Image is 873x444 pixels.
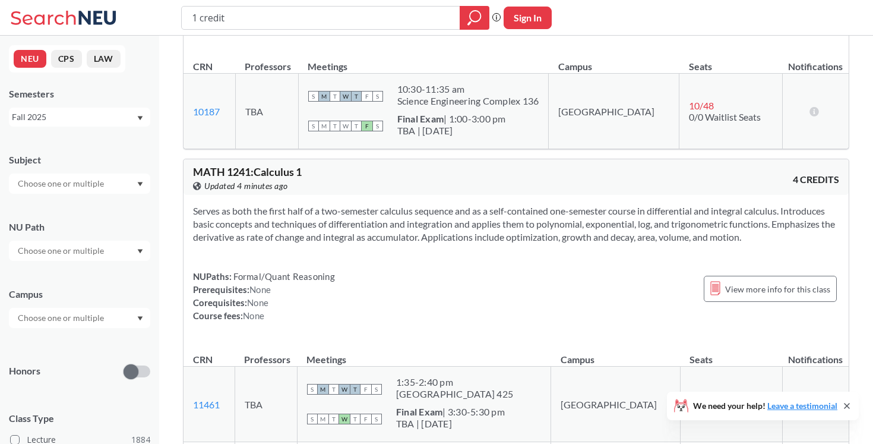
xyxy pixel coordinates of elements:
[351,91,362,102] span: T
[12,111,136,124] div: Fall 2025
[12,311,112,325] input: Choose one or multiple
[549,74,679,149] td: [GEOGRAPHIC_DATA]
[371,414,382,424] span: S
[339,384,350,395] span: W
[137,182,143,187] svg: Dropdown arrow
[372,121,383,131] span: S
[397,125,506,137] div: TBA | [DATE]
[318,384,328,395] span: M
[551,367,681,442] td: [GEOGRAPHIC_DATA]
[551,341,681,367] th: Campus
[319,121,330,131] span: M
[504,7,552,29] button: Sign In
[340,91,351,102] span: W
[679,48,782,74] th: Seats
[9,174,150,194] div: Dropdown arrow
[193,204,839,244] section: Serves as both the first half of a two-semester calculus sequence and as a self-contained one-sem...
[350,414,360,424] span: T
[330,91,340,102] span: T
[232,271,335,282] span: Formal/Quant Reasoning
[460,6,489,30] div: magnifying glass
[193,270,335,322] div: NUPaths: Prerequisites: Corequisites: Course fees:
[319,91,330,102] span: M
[340,121,351,131] span: W
[193,165,302,178] span: MATH 1241 : Calculus 1
[396,376,513,388] div: 1:35 - 2:40 pm
[397,95,539,107] div: Science Engineering Complex 136
[396,406,443,417] b: Final Exam
[362,121,372,131] span: F
[307,384,318,395] span: S
[9,288,150,301] div: Campus
[137,116,143,121] svg: Dropdown arrow
[350,384,360,395] span: T
[793,173,839,186] span: 4 CREDITS
[191,8,451,28] input: Class, professor, course number, "phrase"
[193,60,213,73] div: CRN
[397,113,506,125] div: | 1:00-3:00 pm
[318,414,328,424] span: M
[397,83,539,95] div: 10:30 - 11:35 am
[247,297,268,308] span: None
[9,308,150,328] div: Dropdown arrow
[328,384,339,395] span: T
[362,91,372,102] span: F
[12,177,112,191] input: Choose one or multiple
[249,284,271,295] span: None
[767,401,837,411] a: Leave a testimonial
[339,414,350,424] span: W
[351,121,362,131] span: T
[137,316,143,321] svg: Dropdown arrow
[371,384,382,395] span: S
[9,412,150,425] span: Class Type
[14,50,46,68] button: NEU
[137,249,143,254] svg: Dropdown arrow
[204,180,288,193] span: Updated 4 minutes ago
[725,282,830,297] span: View more info for this class
[467,10,482,26] svg: magnifying glass
[243,310,264,321] span: None
[9,87,150,100] div: Semesters
[193,399,220,410] a: 11461
[193,106,220,117] a: 10187
[680,341,782,367] th: Seats
[307,414,318,424] span: S
[396,418,505,430] div: TBA | [DATE]
[9,153,150,166] div: Subject
[235,74,298,149] td: TBA
[235,341,297,367] th: Professors
[330,121,340,131] span: T
[689,100,714,111] span: 10 / 48
[308,121,319,131] span: S
[298,48,549,74] th: Meetings
[396,388,513,400] div: [GEOGRAPHIC_DATA] 425
[51,50,82,68] button: CPS
[360,384,371,395] span: F
[87,50,121,68] button: LAW
[297,341,551,367] th: Meetings
[689,111,761,122] span: 0/0 Waitlist Seats
[235,367,297,442] td: TBA
[9,108,150,127] div: Fall 2025Dropdown arrow
[782,48,849,74] th: Notifications
[235,48,298,74] th: Professors
[308,91,319,102] span: S
[396,406,505,418] div: | 3:30-5:30 pm
[397,113,444,124] b: Final Exam
[693,402,837,410] span: We need your help!
[549,48,679,74] th: Campus
[360,414,371,424] span: F
[9,241,150,261] div: Dropdown arrow
[782,341,849,367] th: Notifications
[372,91,383,102] span: S
[12,244,112,258] input: Choose one or multiple
[9,221,150,234] div: NU Path
[9,364,40,378] p: Honors
[193,353,213,366] div: CRN
[328,414,339,424] span: T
